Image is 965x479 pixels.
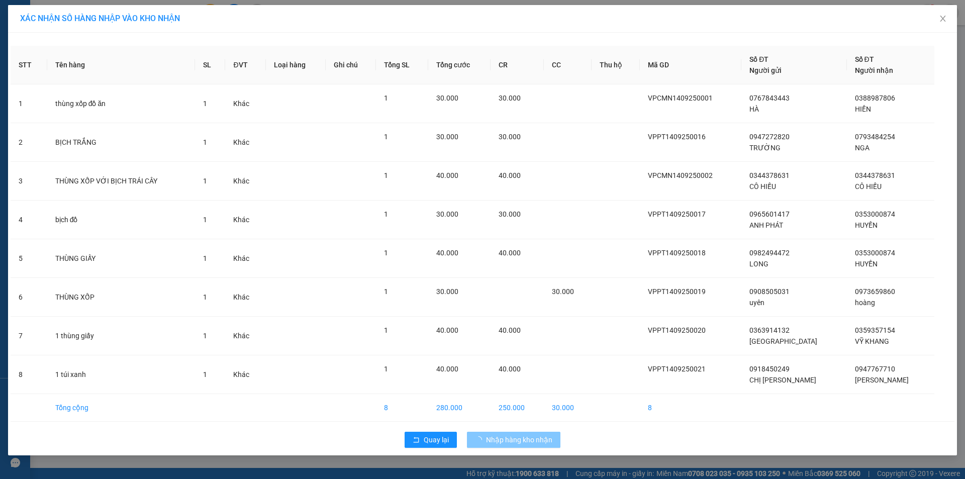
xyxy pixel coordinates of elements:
[376,394,428,422] td: 8
[203,332,207,340] span: 1
[266,46,326,84] th: Loại hàng
[749,326,790,334] span: 0363914132
[855,66,893,74] span: Người nhận
[405,432,457,448] button: rollbackQuay lại
[749,182,776,190] span: CÔ HIẾU
[384,171,388,179] span: 1
[855,94,895,102] span: 0388987806
[225,278,265,317] td: Khác
[499,171,521,179] span: 40.000
[384,288,388,296] span: 1
[436,365,458,373] span: 40.000
[499,133,521,141] span: 30.000
[47,46,196,84] th: Tên hàng
[384,365,388,373] span: 1
[855,249,895,257] span: 0353000874
[648,365,706,373] span: VPPT1409250021
[749,171,790,179] span: 0344378631
[544,46,592,84] th: CC
[436,171,458,179] span: 40.000
[11,355,47,394] td: 8
[326,46,376,84] th: Ghi chú
[11,278,47,317] td: 6
[428,394,491,422] td: 280.000
[47,84,196,123] td: thùng xốp đồ ăn
[47,394,196,422] td: Tổng cộng
[855,171,895,179] span: 0344378631
[749,144,781,152] span: TRƯỜNG
[436,288,458,296] span: 30.000
[648,249,706,257] span: VPPT1409250018
[499,326,521,334] span: 40.000
[855,55,874,63] span: Số ĐT
[749,105,759,113] span: HÀ
[47,201,196,239] td: bịch đồ
[855,365,895,373] span: 0947767710
[648,326,706,334] span: VPPT1409250020
[855,260,878,268] span: HUYỀN
[749,365,790,373] span: 0918450249
[225,239,265,278] td: Khác
[203,177,207,185] span: 1
[855,133,895,141] span: 0793484254
[749,376,816,384] span: CHỊ [PERSON_NAME]
[203,293,207,301] span: 1
[592,46,640,84] th: Thu hộ
[855,221,878,229] span: HUYỀN
[47,162,196,201] td: THÙNG XỐP VỚI BỊCH TRÁI CÂY
[855,337,889,345] span: VỸ KHANG
[195,46,225,84] th: SL
[225,162,265,201] td: Khác
[499,365,521,373] span: 40.000
[855,326,895,334] span: 0359357154
[648,288,706,296] span: VPPT1409250019
[424,434,449,445] span: Quay lại
[749,288,790,296] span: 0908505031
[855,210,895,218] span: 0353000874
[749,210,790,218] span: 0965601417
[384,210,388,218] span: 1
[225,201,265,239] td: Khác
[20,14,180,23] span: XÁC NHẬN SỐ HÀNG NHẬP VÀO KHO NHẬN
[384,326,388,334] span: 1
[47,239,196,278] td: THÙNG GIẤY
[749,133,790,141] span: 0947272820
[939,15,947,23] span: close
[749,94,790,102] span: 0767843443
[11,317,47,355] td: 7
[11,123,47,162] td: 2
[544,394,592,422] td: 30.000
[436,94,458,102] span: 30.000
[491,46,543,84] th: CR
[749,249,790,257] span: 0982494472
[855,144,870,152] span: NGA
[929,5,957,33] button: Close
[225,355,265,394] td: Khác
[225,317,265,355] td: Khác
[855,299,875,307] span: hoàng
[436,210,458,218] span: 30.000
[552,288,574,296] span: 30.000
[640,46,741,84] th: Mã GD
[648,133,706,141] span: VPPT1409250016
[436,326,458,334] span: 40.000
[384,249,388,257] span: 1
[428,46,491,84] th: Tổng cước
[640,394,741,422] td: 8
[384,133,388,141] span: 1
[376,46,428,84] th: Tổng SL
[749,337,817,345] span: [GEOGRAPHIC_DATA]
[499,94,521,102] span: 30.000
[749,55,768,63] span: Số ĐT
[749,66,782,74] span: Người gửi
[47,317,196,355] td: 1 thùng giấy
[203,138,207,146] span: 1
[749,221,783,229] span: ANH PHÁT
[499,249,521,257] span: 40.000
[486,434,552,445] span: Nhập hàng kho nhận
[749,260,768,268] span: LONG
[11,201,47,239] td: 4
[11,84,47,123] td: 1
[855,182,882,190] span: CÔ HIẾU
[475,436,486,443] span: loading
